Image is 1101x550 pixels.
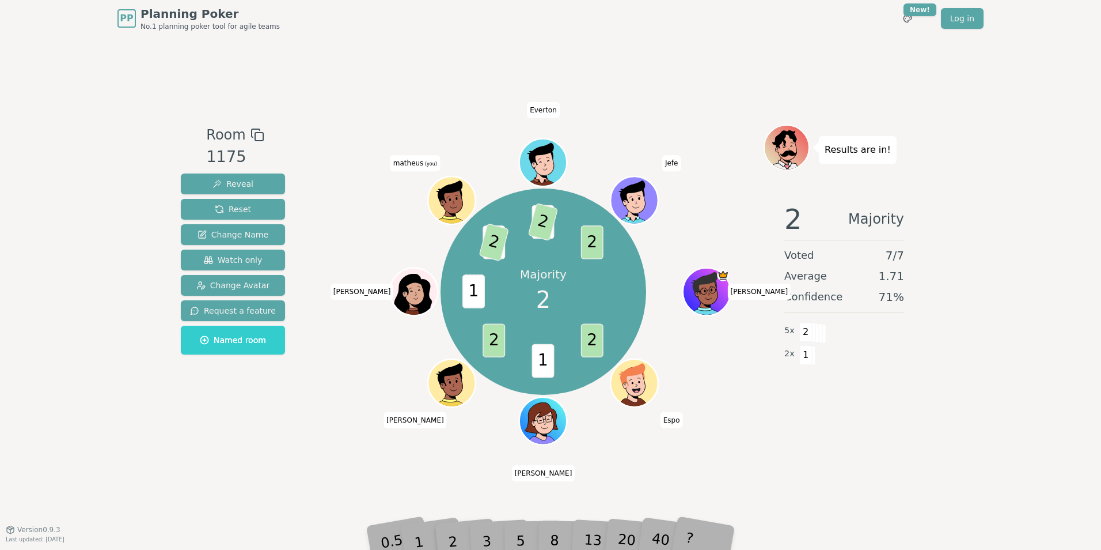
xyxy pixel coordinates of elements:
[784,289,842,305] span: Confidence
[897,8,918,29] button: New!
[181,250,285,270] button: Watch only
[581,225,603,259] span: 2
[483,324,506,357] span: 2
[799,345,813,365] span: 1
[423,161,437,167] span: (you)
[784,247,814,263] span: Voted
[536,282,550,317] span: 2
[512,465,575,481] span: Click to change your name
[528,203,559,241] span: 2
[196,280,270,291] span: Change Avatar
[215,204,251,215] span: Reset
[848,205,904,233] span: Majority
[784,268,827,284] span: Average
[799,322,813,342] span: 2
[384,412,447,428] span: Click to change your name
[206,145,264,169] div: 1175
[117,6,280,31] a: PPPlanning PokerNo.1 planning poker tool for agile teams
[206,125,245,145] span: Room
[660,412,683,428] span: Click to change your name
[662,155,681,171] span: Click to change your name
[784,325,795,337] span: 5 x
[520,266,567,282] p: Majority
[181,224,285,245] button: Change Name
[331,284,394,300] span: Click to change your name
[886,247,904,263] span: 7 / 7
[479,223,510,261] span: 2
[463,275,485,308] span: 1
[190,305,276,317] span: Request a feature
[141,6,280,22] span: Planning Poker
[181,275,285,296] button: Change Avatar
[717,269,730,281] span: Rafael is the host
[903,3,936,16] div: New!
[6,525,60,534] button: Version0.9.3
[879,289,904,305] span: 71 %
[527,102,560,118] span: Click to change your name
[198,229,268,240] span: Change Name
[581,324,603,357] span: 2
[941,8,984,29] a: Log in
[181,300,285,321] button: Request a feature
[728,284,791,300] span: Click to change your name
[390,155,440,171] span: Click to change your name
[878,268,904,284] span: 1.71
[181,326,285,355] button: Named room
[120,12,133,25] span: PP
[141,22,280,31] span: No.1 planning poker tool for agile teams
[17,525,60,534] span: Version 0.9.3
[181,174,285,194] button: Reveal
[784,205,802,233] span: 2
[430,178,474,223] button: Click to change your avatar
[532,344,555,378] span: 1
[181,199,285,220] button: Reset
[200,334,266,346] span: Named room
[784,348,795,360] span: 2 x
[212,178,253,190] span: Reveal
[204,254,263,266] span: Watch only
[6,536,64,543] span: Last updated: [DATE]
[825,142,891,158] p: Results are in!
